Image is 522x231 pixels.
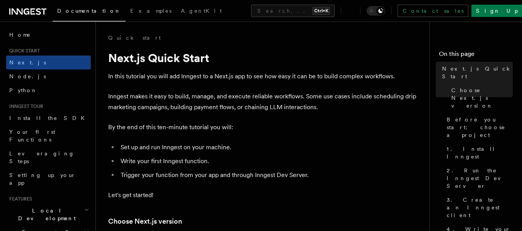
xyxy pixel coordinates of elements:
[9,115,89,121] span: Install the SDK
[9,150,75,164] span: Leveraging Steps
[9,59,46,66] span: Next.js
[444,113,513,142] a: Before you start: choose a project
[130,8,172,14] span: Examples
[447,167,513,190] span: 2. Run the Inngest Dev Server
[108,122,417,133] p: By the end of this ten-minute tutorial you will:
[398,5,468,17] a: Contact sales
[118,142,417,153] li: Set up and run Inngest on your machine.
[6,125,91,147] a: Your first Functions
[444,142,513,164] a: 1. Install Inngest
[313,7,330,15] kbd: Ctrl+K
[6,28,91,42] a: Home
[6,204,91,225] button: Local Development
[108,51,417,65] h1: Next.js Quick Start
[9,129,55,143] span: Your first Functions
[108,216,182,227] a: Choose Next.js version
[451,86,513,110] span: Choose Next.js version
[442,65,513,80] span: Next.js Quick Start
[6,83,91,97] a: Python
[9,87,37,93] span: Python
[9,31,31,39] span: Home
[6,207,84,222] span: Local Development
[118,156,417,167] li: Write your first Inngest function.
[108,91,417,113] p: Inngest makes it easy to build, manage, and execute reliable workflows. Some use cases include sc...
[108,190,417,201] p: Let's get started!
[251,5,335,17] button: Search...Ctrl+K
[6,111,91,125] a: Install the SDK
[53,2,126,22] a: Documentation
[9,172,76,186] span: Setting up your app
[439,62,513,83] a: Next.js Quick Start
[108,71,417,82] p: In this tutorial you will add Inngest to a Next.js app to see how easy it can be to build complex...
[447,196,513,219] span: 3. Create an Inngest client
[57,8,121,14] span: Documentation
[444,164,513,193] a: 2. Run the Inngest Dev Server
[9,73,46,79] span: Node.js
[6,196,32,202] span: Features
[118,170,417,180] li: Trigger your function from your app and through Inngest Dev Server.
[6,48,40,54] span: Quick start
[447,145,513,160] span: 1. Install Inngest
[6,168,91,190] a: Setting up your app
[108,34,161,42] a: Quick start
[439,49,513,62] h4: On this page
[6,103,43,110] span: Inngest tour
[447,116,513,139] span: Before you start: choose a project
[6,147,91,168] a: Leveraging Steps
[176,2,226,21] a: AgentKit
[181,8,222,14] span: AgentKit
[448,83,513,113] a: Choose Next.js version
[367,6,385,15] button: Toggle dark mode
[6,69,91,83] a: Node.js
[6,56,91,69] a: Next.js
[444,193,513,222] a: 3. Create an Inngest client
[126,2,176,21] a: Examples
